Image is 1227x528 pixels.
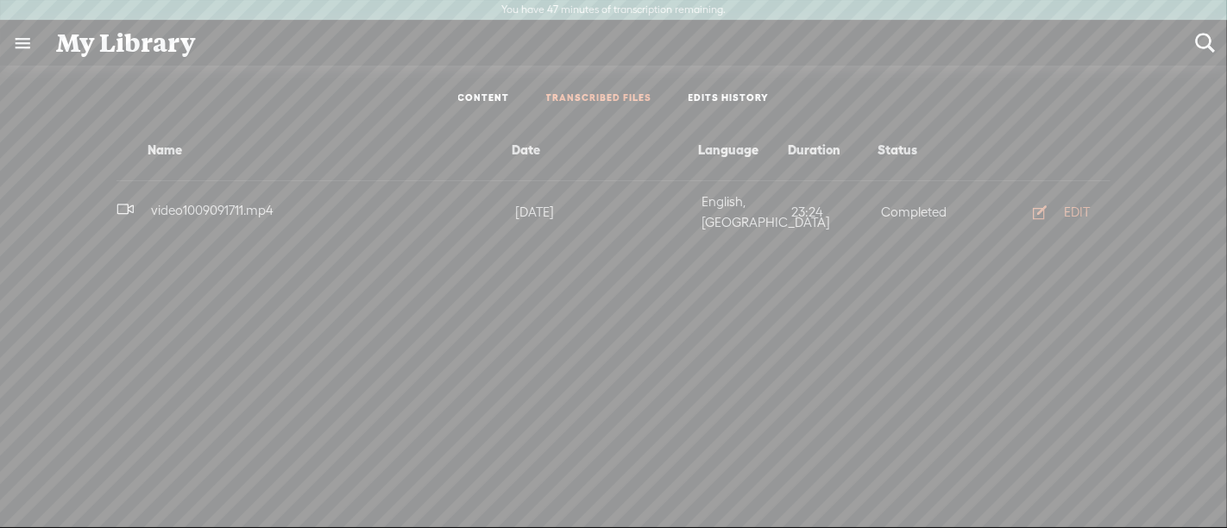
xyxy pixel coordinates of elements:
label: You have 47 minutes of transcription remaining. [501,3,726,17]
div: Completed [878,202,967,223]
div: My Library [44,21,1183,66]
div: Date [508,140,695,160]
button: EDIT [1009,198,1104,226]
span: video1009091711.mp4 [148,203,277,217]
a: CONTENT [458,91,510,106]
div: Duration [784,140,874,160]
a: EDITS HISTORY [689,91,770,106]
a: TRANSCRIBED FILES [546,91,652,106]
div: EDIT [1064,204,1090,221]
div: English, [GEOGRAPHIC_DATA] [698,192,788,232]
div: Language [695,140,784,160]
div: 23:24 [788,202,878,223]
div: [DATE] [512,202,698,223]
div: Status [874,140,964,160]
div: Name [116,140,508,160]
